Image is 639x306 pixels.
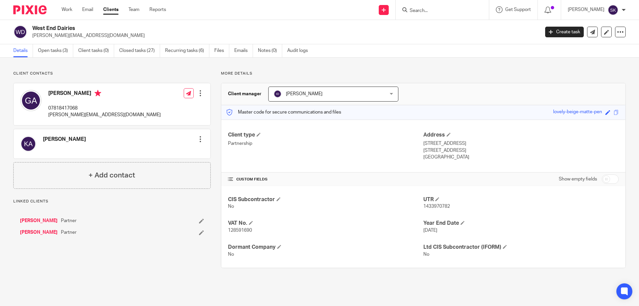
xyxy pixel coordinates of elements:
[608,5,618,15] img: svg%3E
[228,252,234,257] span: No
[13,5,47,14] img: Pixie
[287,44,313,57] a: Audit logs
[423,147,619,154] p: [STREET_ADDRESS]
[62,6,72,13] a: Work
[20,217,58,224] a: [PERSON_NAME]
[13,44,33,57] a: Details
[95,90,101,97] i: Primary
[226,109,341,116] p: Master code for secure communications and files
[228,91,262,97] h3: Client manager
[13,25,27,39] img: svg%3E
[568,6,604,13] p: [PERSON_NAME]
[423,244,619,251] h4: Ltd CIS Subcontractor (IFORM)
[38,44,73,57] a: Open tasks (3)
[258,44,282,57] a: Notes (0)
[286,92,322,96] span: [PERSON_NAME]
[228,244,423,251] h4: Dormant Company
[423,252,429,257] span: No
[505,7,531,12] span: Get Support
[82,6,93,13] a: Email
[553,109,602,116] div: lovely-beige-matte-pen
[423,220,619,227] h4: Year End Date
[409,8,469,14] input: Search
[20,229,58,236] a: [PERSON_NAME]
[43,136,86,143] h4: [PERSON_NAME]
[559,176,597,182] label: Show empty fields
[165,44,209,57] a: Recurring tasks (6)
[214,44,229,57] a: Files
[32,32,535,39] p: [PERSON_NAME][EMAIL_ADDRESS][DOMAIN_NAME]
[228,228,252,233] span: 128591690
[221,71,626,76] p: More details
[228,204,234,209] span: No
[32,25,435,32] h2: West End Dairies
[61,229,77,236] span: Partner
[423,154,619,160] p: [GEOGRAPHIC_DATA]
[89,170,135,180] h4: + Add contact
[149,6,166,13] a: Reports
[78,44,114,57] a: Client tasks (0)
[13,199,211,204] p: Linked clients
[545,27,584,37] a: Create task
[228,196,423,203] h4: CIS Subcontractor
[423,204,450,209] span: 1433970782
[128,6,139,13] a: Team
[61,217,77,224] span: Partner
[228,220,423,227] h4: VAT No.
[234,44,253,57] a: Emails
[423,228,437,233] span: [DATE]
[48,105,161,112] p: 07818417068
[423,140,619,147] p: [STREET_ADDRESS]
[48,90,161,98] h4: [PERSON_NAME]
[228,140,423,147] p: Partnership
[228,132,423,139] h4: Client type
[48,112,161,118] p: [PERSON_NAME][EMAIL_ADDRESS][DOMAIN_NAME]
[20,90,42,111] img: svg%3E
[103,6,118,13] a: Clients
[423,196,619,203] h4: UTR
[423,132,619,139] h4: Address
[20,136,36,152] img: svg%3E
[228,177,423,182] h4: CUSTOM FIELDS
[119,44,160,57] a: Closed tasks (27)
[274,90,282,98] img: svg%3E
[13,71,211,76] p: Client contacts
